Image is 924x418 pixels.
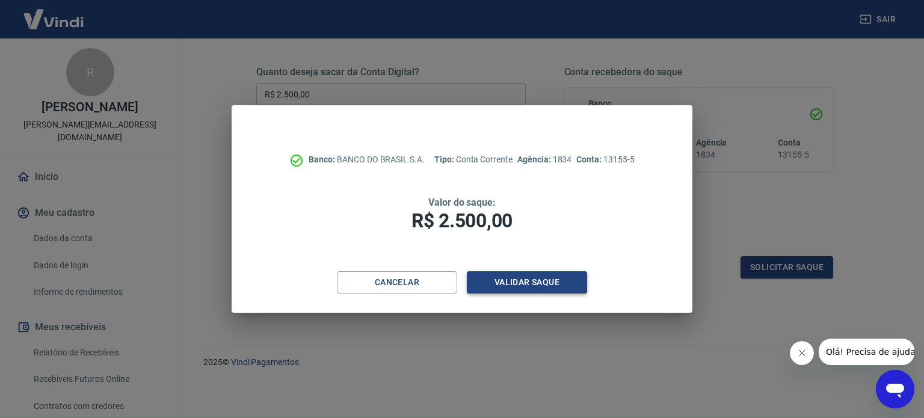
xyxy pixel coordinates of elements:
[309,153,425,166] p: BANCO DO BRASIL S.A.
[434,155,456,164] span: Tipo:
[428,197,496,208] span: Valor do saque:
[517,153,571,166] p: 1834
[337,271,457,294] button: Cancelar
[517,155,553,164] span: Agência:
[819,339,914,365] iframe: Mensagem da empresa
[876,370,914,408] iframe: Botão para abrir a janela de mensagens
[576,153,634,166] p: 13155-5
[576,155,603,164] span: Conta:
[7,8,101,18] span: Olá! Precisa de ajuda?
[309,155,337,164] span: Banco:
[411,209,513,232] span: R$ 2.500,00
[434,153,513,166] p: Conta Corrente
[790,341,814,365] iframe: Fechar mensagem
[467,271,587,294] button: Validar saque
